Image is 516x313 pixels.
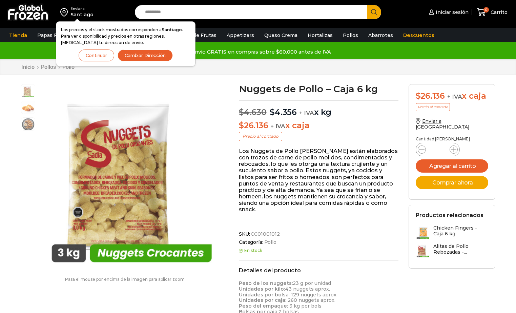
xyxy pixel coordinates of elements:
[483,7,489,13] span: 0
[416,137,488,141] p: Cantidad [PERSON_NAME]
[416,91,488,101] div: x caja
[239,148,398,213] p: Los Nuggets de Pollo [PERSON_NAME] están elaborados con trozos de carne de pollo molidos, condime...
[433,243,488,255] h3: Alitas de Pollo Rebozadas -...
[239,120,268,130] bdi: 26.136
[39,84,225,270] div: 1 / 3
[239,231,398,237] span: SKU:
[239,239,398,245] span: Categoría:
[174,29,220,42] a: Pulpa de Frutas
[118,50,173,61] button: Cambiar Dirección
[367,5,381,19] button: Search button
[250,231,280,237] span: CC01001012
[427,5,469,19] a: Iniciar sesión
[34,29,71,42] a: Papas Fritas
[239,292,289,298] strong: Unidades por bolsa
[270,107,275,117] span: $
[339,29,362,42] a: Pollos
[299,110,314,116] span: + IVA
[261,29,301,42] a: Queso Crema
[434,9,469,16] span: Iniciar sesión
[416,91,445,101] bdi: 26.136
[416,176,488,189] button: Comprar ahora
[61,26,190,46] p: Los precios y el stock mostrados corresponden a . Para ver disponibilidad y precios en otras regi...
[70,11,94,18] div: Santiago
[6,29,30,42] a: Tienda
[489,9,508,16] span: Carrito
[21,84,35,98] span: nuggets
[239,286,285,292] strong: Unidades por kilo:
[39,84,225,270] img: nuggets
[270,123,285,130] span: + IVA
[21,277,229,282] p: Pasa el mouse por encima de la imagen para aplicar zoom
[21,64,75,70] nav: Breadcrumb
[21,118,35,131] span: nuggets
[239,121,398,131] p: x caja
[416,103,450,111] p: Precio al contado
[239,107,244,117] span: $
[239,132,282,141] p: Precio al contado
[239,297,285,303] strong: Unidades por caja
[416,159,488,173] button: Agregar al carrito
[162,27,182,32] strong: Santiago
[416,225,488,240] a: Chicken Fingers - Caja 6 kg
[416,91,421,101] span: $
[79,50,114,61] button: Continuar
[304,29,336,42] a: Hortalizas
[239,248,398,253] p: En stock
[60,6,70,18] img: address-field-icon.svg
[239,303,287,309] strong: Peso del empaque
[365,29,396,42] a: Abarrotes
[416,118,470,130] a: Enviar a [GEOGRAPHIC_DATA]
[239,100,398,117] p: x kg
[239,280,293,286] strong: Peso de los nuggets:
[239,107,267,117] bdi: 4.630
[21,101,35,115] span: nuggets
[416,243,488,258] a: Alitas de Pollo Rebozadas -...
[400,29,438,42] a: Descuentos
[263,239,276,245] a: Pollo
[239,120,244,130] span: $
[416,212,483,218] h2: Productos relacionados
[70,6,94,11] div: Enviar a
[62,64,75,70] a: Pollo
[239,267,398,274] h2: Detalles del producto
[475,4,509,20] a: 0 Carrito
[41,64,56,70] a: Pollos
[447,93,462,100] span: + IVA
[270,107,297,117] bdi: 4.356
[21,64,35,70] a: Inicio
[239,84,398,94] h1: Nuggets de Pollo – Caja 6 kg
[223,29,257,42] a: Appetizers
[433,225,488,237] h3: Chicken Fingers - Caja 6 kg
[431,145,444,154] input: Product quantity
